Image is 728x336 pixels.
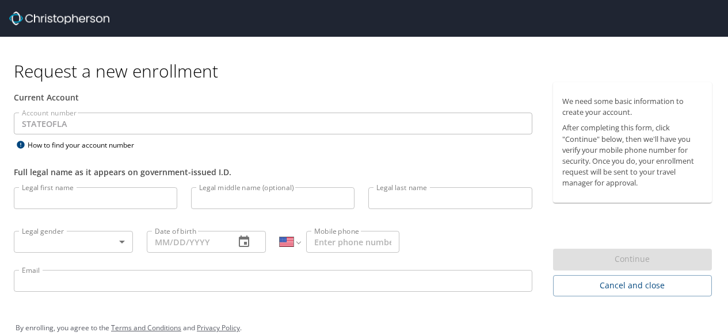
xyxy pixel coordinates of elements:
div: Current Account [14,91,532,103]
a: Terms and Conditions [111,323,181,333]
p: After completing this form, click "Continue" below, then we'll have you verify your mobile phone ... [562,122,703,188]
a: Privacy Policy [197,323,240,333]
div: Full legal name as it appears on government-issued I.D. [14,166,532,178]
input: MM/DD/YYYY [147,231,226,253]
button: Cancel and close [553,275,712,296]
span: Cancel and close [562,279,703,293]
div: ​ [14,231,133,253]
input: Enter phone number [306,231,399,253]
img: cbt logo [9,11,109,25]
h1: Request a new enrollment [14,60,721,82]
p: We need some basic information to create your account. [562,96,703,118]
div: How to find your account number [14,138,158,152]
